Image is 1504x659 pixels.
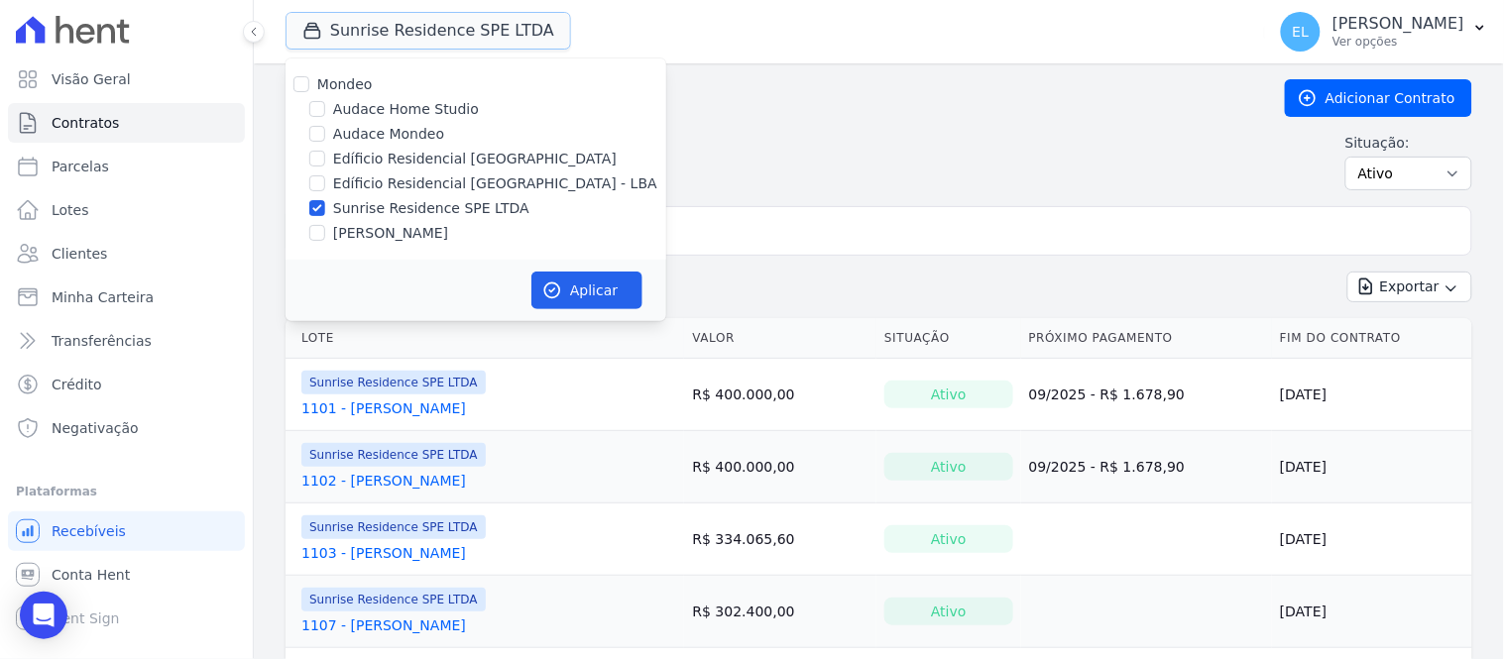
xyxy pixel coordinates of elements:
[52,375,102,394] span: Crédito
[1272,318,1472,359] th: Fim do Contrato
[1272,431,1472,503] td: [DATE]
[8,190,245,230] a: Lotes
[1021,318,1273,359] th: Próximo Pagamento
[684,431,876,503] td: R$ 400.000,00
[16,480,237,503] div: Plataformas
[333,173,657,194] label: Edíficio Residencial [GEOGRAPHIC_DATA] - LBA
[884,525,1012,553] div: Ativo
[286,12,571,50] button: Sunrise Residence SPE LTDA
[8,365,245,404] a: Crédito
[52,113,119,133] span: Contratos
[684,318,876,359] th: Valor
[8,59,245,99] a: Visão Geral
[8,277,245,317] a: Minha Carteira
[884,453,1012,481] div: Ativo
[52,200,89,220] span: Lotes
[8,408,245,448] a: Negativação
[8,103,245,143] a: Contratos
[8,147,245,186] a: Parcelas
[301,515,486,539] span: Sunrise Residence SPE LTDA
[1029,386,1186,402] a: 09/2025 - R$ 1.678,90
[301,398,466,418] a: 1101 - [PERSON_NAME]
[286,318,684,359] th: Lote
[1029,459,1186,475] a: 09/2025 - R$ 1.678,90
[301,543,466,563] a: 1103 - [PERSON_NAME]
[301,588,486,611] span: Sunrise Residence SPE LTDA
[684,576,876,648] td: R$ 302.400,00
[318,211,1463,251] input: Buscar por nome do lote
[20,592,67,639] div: Open Intercom Messenger
[8,234,245,274] a: Clientes
[301,443,486,467] span: Sunrise Residence SPE LTDA
[684,503,876,576] td: R$ 334.065,60
[52,565,130,585] span: Conta Hent
[52,69,131,89] span: Visão Geral
[333,198,529,219] label: Sunrise Residence SPE LTDA
[1345,133,1472,153] label: Situação:
[1272,503,1472,576] td: [DATE]
[301,371,486,394] span: Sunrise Residence SPE LTDA
[286,80,1253,116] h2: Contratos
[684,359,876,431] td: R$ 400.000,00
[8,321,245,361] a: Transferências
[884,381,1012,408] div: Ativo
[301,471,466,491] a: 1102 - [PERSON_NAME]
[876,318,1020,359] th: Situação
[52,331,152,351] span: Transferências
[1272,359,1472,431] td: [DATE]
[333,99,479,120] label: Audace Home Studio
[52,157,109,176] span: Parcelas
[1265,4,1504,59] button: EL [PERSON_NAME] Ver opções
[301,615,466,635] a: 1107 - [PERSON_NAME]
[8,555,245,595] a: Conta Hent
[884,598,1012,625] div: Ativo
[52,287,154,307] span: Minha Carteira
[333,223,448,244] label: [PERSON_NAME]
[333,149,617,169] label: Edíficio Residencial [GEOGRAPHIC_DATA]
[8,511,245,551] a: Recebíveis
[531,272,642,309] button: Aplicar
[52,418,139,438] span: Negativação
[317,76,373,92] label: Mondeo
[1332,14,1464,34] p: [PERSON_NAME]
[52,244,107,264] span: Clientes
[1347,272,1472,302] button: Exportar
[52,521,126,541] span: Recebíveis
[333,124,444,145] label: Audace Mondeo
[1332,34,1464,50] p: Ver opções
[1285,79,1472,117] a: Adicionar Contrato
[1293,25,1310,39] span: EL
[1272,576,1472,648] td: [DATE]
